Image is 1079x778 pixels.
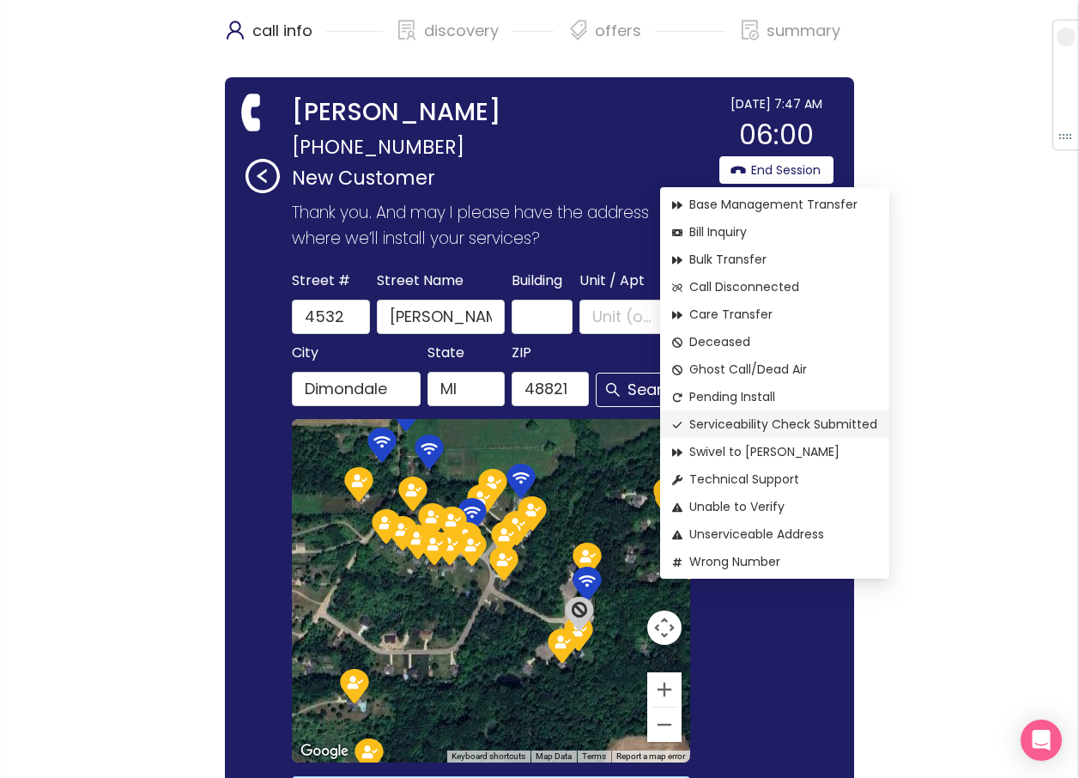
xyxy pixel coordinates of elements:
div: 06:00 [719,113,833,156]
div: call info [225,17,383,60]
button: Zoom out [647,708,682,742]
p: call info [252,17,312,45]
span: Street Name [377,269,464,293]
input: 4532 [292,300,369,334]
button: Zoom in [647,672,682,707]
a: Terms (opens in new tab) [582,751,606,761]
span: Unit / Apt [579,269,645,293]
span: [PHONE_NUMBER] [292,131,464,163]
p: offers [595,17,641,45]
span: Technical Support [672,470,877,489]
button: Map Data [536,751,572,763]
input: Jacob Ct [377,300,505,334]
button: Map camera controls [647,611,682,645]
div: offers [567,17,725,60]
span: Ghost Call/Dead Air [672,360,877,379]
span: Swivel to [PERSON_NAME] [672,442,877,461]
span: Building [512,269,562,293]
span: Wrong Number [672,552,877,571]
span: tags [568,20,589,40]
span: Care Transfer [672,305,877,324]
span: ZIP [512,341,531,365]
div: Open Intercom Messenger [1021,720,1062,761]
span: Bulk Transfer [672,250,877,269]
input: Unit (optional) [592,305,659,329]
span: Deceased [672,332,877,351]
span: Street # [292,269,350,293]
span: Unable to Verify [672,497,877,516]
span: Serviceability Check Submitted [672,415,877,434]
span: State [427,341,464,365]
a: Open this area in Google Maps (opens a new window) [296,740,353,763]
span: user [225,20,246,40]
p: summary [767,17,840,45]
span: Base Management Transfer [672,195,877,214]
span: Call Disconnected [672,277,877,296]
div: [DATE] 7:47 AM [719,94,833,113]
button: End Session [719,156,833,184]
input: Dimondale [292,372,420,406]
span: phone [235,94,271,131]
a: Report a map error [616,751,685,761]
p: New Customer [292,163,711,193]
p: Thank you. And may I please have the address where we’ll install your services? [292,200,697,252]
input: MI [427,372,505,406]
div: discovery [397,17,555,60]
input: 48821 [512,372,589,406]
span: file-done [740,20,761,40]
div: summary [739,17,840,60]
p: discovery [424,17,499,45]
button: Keyboard shortcuts [452,751,525,763]
span: Unserviceable Address [672,525,877,544]
span: Bill Inquiry [672,222,877,241]
span: solution [397,20,417,40]
span: Pending Install [672,387,877,406]
span: City [292,341,318,365]
strong: [PERSON_NAME] [292,94,501,131]
button: Search [596,373,690,407]
img: Google [296,740,353,763]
